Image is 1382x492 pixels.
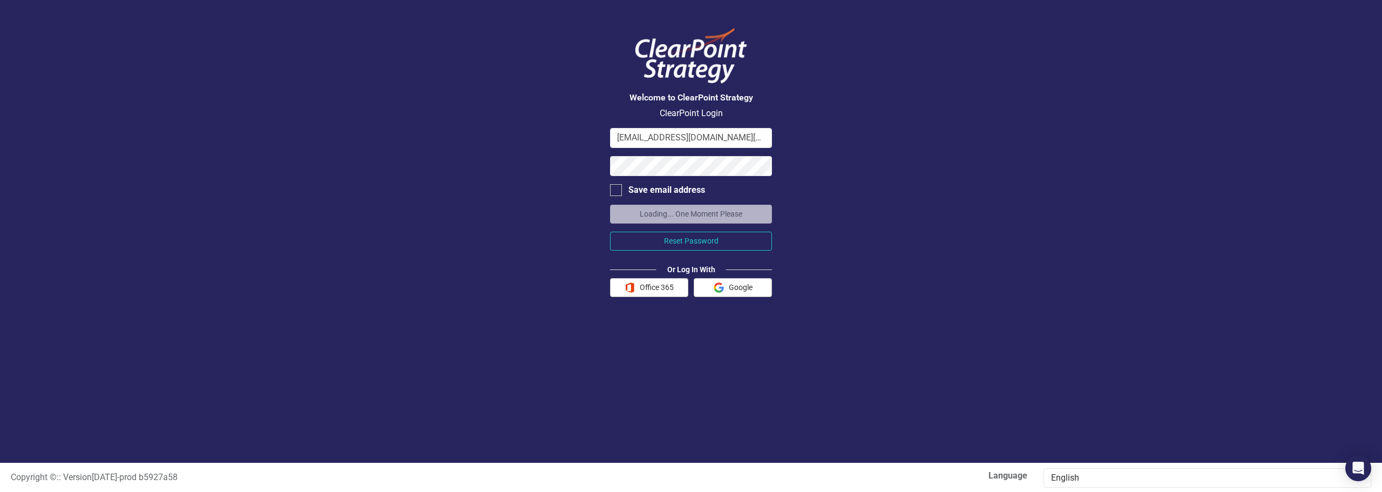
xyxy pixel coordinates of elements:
[11,472,57,482] span: Copyright ©
[610,128,772,148] input: Email Address
[610,93,772,103] h3: Welcome to ClearPoint Strategy
[626,22,756,90] img: ClearPoint Logo
[699,470,1027,482] label: Language
[628,184,705,197] div: Save email address
[1345,455,1371,481] div: Open Intercom Messenger
[694,278,772,297] button: Google
[610,107,772,120] p: ClearPoint Login
[3,471,691,484] div: :: Version [DATE] - prod b5927a58
[714,282,724,293] img: Google
[625,282,635,293] img: Office 365
[656,264,726,275] div: Or Log In With
[610,232,772,251] button: Reset Password
[610,278,688,297] button: Office 365
[1051,472,1352,484] div: English
[610,205,772,224] button: Loading... One Moment Please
